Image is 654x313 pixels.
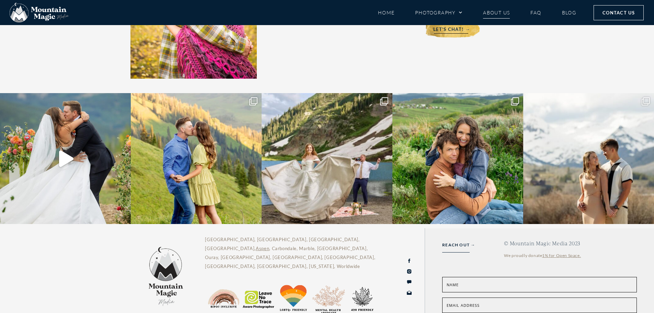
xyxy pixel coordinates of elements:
[131,93,262,224] img: So thrilled to be celebrating Megan & Noah today! We’ve been a little MIA off insta this summer, ...
[594,5,644,20] a: Contact Us
[447,282,450,287] span: N
[442,241,475,249] a: REACH OUT →
[603,9,635,16] span: Contact Us
[249,97,257,105] svg: Clone
[131,93,262,224] a: Clone
[256,246,269,251] a: Aspen
[205,235,381,271] p: [GEOGRAPHIC_DATA], [GEOGRAPHIC_DATA], [GEOGRAPHIC_DATA], [GEOGRAPHIC_DATA], , Carbondale, Marble,...
[262,93,392,224] a: Clone
[523,93,654,224] img: Part ✌️ of Miracle & Zach’s #crestedbutteengagement They relaxed by the river and took in the cri...
[10,3,69,23] img: Mountain Magic Media photography logo Crested Butte Photographer
[433,25,470,33] span: LET'S CHAT! →
[542,253,581,258] a: 1% for Open Space.
[421,20,483,38] a: LET'S CHAT! →
[483,7,510,19] a: About Us
[59,150,73,167] svg: Play
[392,93,523,224] img: Celebrated 5 years of marriage yesterday, and dang how lucky are we that it just keeps getting be...
[530,7,541,19] a: FAQ
[450,282,459,287] span: ame
[378,7,395,19] a: Home
[463,303,480,308] span: ddress
[392,93,523,224] a: Clone
[447,303,463,308] span: Email a
[504,241,637,246] h4: © Mountain Magic Media 2023
[642,97,650,105] svg: Clone
[262,93,392,224] img: Consider this our checklist, our heart’s wishlist, for your incredible wedding day: - We hope you...
[380,97,388,105] svg: Clone
[504,251,637,260] div: We proudly donate
[562,7,576,19] a: Blog
[511,97,519,105] svg: Clone
[523,93,654,224] a: Clone
[415,7,462,19] a: Photography
[378,7,576,19] nav: Menu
